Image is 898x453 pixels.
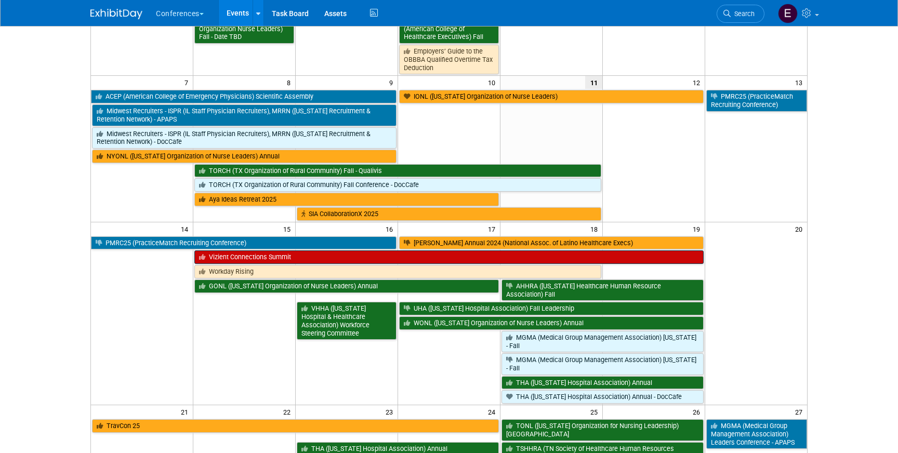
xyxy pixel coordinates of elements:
[501,419,704,441] a: TONL ([US_STATE] Organization for Nursing Leadership) [GEOGRAPHIC_DATA]
[92,150,397,163] a: NYONL ([US_STATE] Organization of Nurse Leaders) Annual
[92,104,397,126] a: Midwest Recruiters - ISPR (IL Staff Physician Recruiters), MRRN ([US_STATE] Recruitment & Retenti...
[183,76,193,89] span: 7
[297,207,601,221] a: SIA CollaborationX 2025
[399,316,704,330] a: WONL ([US_STATE] Organization of Nurse Leaders) Annual
[794,222,807,235] span: 20
[282,222,295,235] span: 15
[706,419,807,449] a: MGMA (Medical Group Management Association) Leaders Conference - APAPS
[286,76,295,89] span: 8
[385,405,398,418] span: 23
[794,76,807,89] span: 13
[589,405,602,418] span: 25
[194,250,703,264] a: Vizient Connections Summit
[706,90,807,111] a: PMRC25 (PracticeMatch Recruiting Conference)
[194,279,499,293] a: GONL ([US_STATE] Organization of Nurse Leaders) Annual
[399,14,499,44] a: ACHE of [US_STATE] (American College of Healthcare Executives) Fall
[388,76,398,89] span: 9
[180,222,193,235] span: 14
[692,222,705,235] span: 19
[194,178,601,192] a: TORCH (TX Organization of Rural Community) Fall Conference - DocCafe
[501,331,704,352] a: MGMA (Medical Group Management Association) [US_STATE] - Fall
[399,236,704,250] a: [PERSON_NAME] Annual 2024 (National Assoc. of Latino Healthcare Execs)
[692,76,705,89] span: 12
[501,376,704,390] a: THA ([US_STATE] Hospital Association) Annual
[487,76,500,89] span: 10
[92,419,499,433] a: TravCon 25
[90,9,142,19] img: ExhibitDay
[399,45,499,74] a: Employers’ Guide to the OBBBA Qualified Overtime Tax Deduction
[501,390,704,404] a: THA ([US_STATE] Hospital Association) Annual - DocCafe
[194,265,601,278] a: Workday Rising
[91,236,397,250] a: PMRC25 (PracticeMatch Recruiting Conference)
[589,222,602,235] span: 18
[692,405,705,418] span: 26
[91,90,397,103] a: ACEP (American College of Emergency Physicians) Scientific Assembly
[487,222,500,235] span: 17
[282,405,295,418] span: 22
[794,405,807,418] span: 27
[399,90,704,103] a: IONL ([US_STATE] Organization of Nurse Leaders)
[717,5,764,23] a: Search
[297,302,397,340] a: VHHA ([US_STATE] Hospital & Healthcare Association) Workforce Steering Committee
[399,302,704,315] a: UHA ([US_STATE] Hospital Association) Fall Leadership
[487,405,500,418] span: 24
[194,164,601,178] a: TORCH (TX Organization of Rural Community) Fall - Qualivis
[501,279,704,301] a: AHHRA ([US_STATE] Healthcare Human Resource Association) Fall
[385,222,398,235] span: 16
[194,14,294,44] a: VONL ([US_STATE] Organization Nurse Leaders) Fall - Date TBD
[778,4,798,23] img: Erin Anderson
[501,353,704,375] a: MGMA (Medical Group Management Association) [US_STATE] - Fall
[585,76,602,89] span: 11
[180,405,193,418] span: 21
[92,127,397,149] a: Midwest Recruiters - ISPR (IL Staff Physician Recruiters), MRRN ([US_STATE] Recruitment & Retenti...
[194,193,499,206] a: Aya Ideas Retreat 2025
[731,10,755,18] span: Search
